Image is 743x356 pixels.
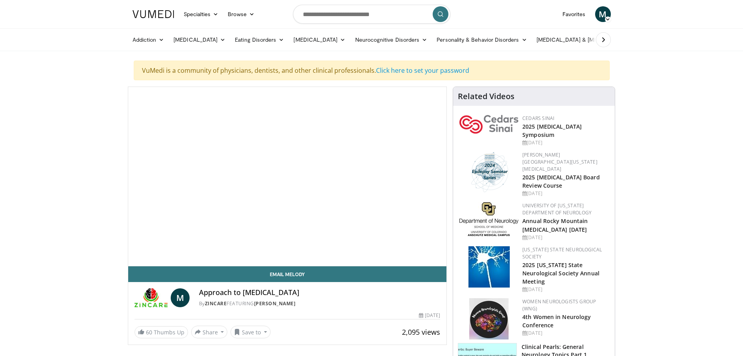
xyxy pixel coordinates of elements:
[522,234,608,241] div: [DATE]
[254,300,296,307] a: [PERSON_NAME]
[522,298,596,312] a: Women Neurologists Group (WNG)
[522,286,608,293] div: [DATE]
[432,32,531,48] a: Personality & Behavior Disorders
[199,288,440,297] h4: Approach to [MEDICAL_DATA]
[522,217,588,233] a: Annual Rocky Mountain [MEDICAL_DATA] [DATE]
[146,328,152,336] span: 60
[205,300,227,307] a: ZINCARE
[128,87,447,266] video-js: Video Player
[134,61,610,80] div: VuMedi is a community of physicians, dentists, and other clinical professionals.
[468,246,510,288] img: acd9fda7-b660-4062-a2ed-b14b2bb56add.webp.150x105_q85_autocrop_double_scale_upscale_version-0.2.jpg
[458,92,514,101] h4: Related Videos
[191,326,228,338] button: Share
[522,173,600,189] a: 2025 [MEDICAL_DATA] Board Review Course
[522,190,608,197] div: [DATE]
[522,151,597,172] a: [PERSON_NAME][GEOGRAPHIC_DATA][US_STATE][MEDICAL_DATA]
[522,330,608,337] div: [DATE]
[128,266,447,282] a: Email Melody
[532,32,644,48] a: [MEDICAL_DATA] & [MEDICAL_DATA]
[230,326,271,338] button: Save to
[419,312,440,319] div: [DATE]
[522,246,602,260] a: [US_STATE] State Neurological Society
[230,32,289,48] a: Eating Disorders
[402,327,440,337] span: 2,095 views
[459,115,518,134] img: 7e905080-f4a2-4088-8787-33ce2bef9ada.png.150x105_q85_autocrop_double_scale_upscale_version-0.2.png
[133,10,174,18] img: VuMedi Logo
[350,32,432,48] a: Neurocognitive Disorders
[223,6,259,22] a: Browse
[171,288,190,307] a: M
[289,32,350,48] a: [MEDICAL_DATA]
[595,6,611,22] a: M
[522,139,608,146] div: [DATE]
[169,32,230,48] a: [MEDICAL_DATA]
[179,6,223,22] a: Specialties
[468,151,511,193] img: 76bc84c6-69a7-4c34-b56c-bd0b7f71564d.png.150x105_q85_autocrop_double_scale_upscale_version-0.2.png
[522,261,599,285] a: 2025 [US_STATE] State Neurological Society Annual Meeting
[522,313,591,329] a: 4th Women in Neurology Conference
[293,5,450,24] input: Search topics, interventions
[459,202,518,236] img: e56d7f87-1f02-478c-a66d-da6d5fbe2e7d.jpg.150x105_q85_autocrop_double_scale_upscale_version-0.2.jpg
[128,32,169,48] a: Addiction
[199,300,440,307] div: By FEATURING
[558,6,590,22] a: Favorites
[376,66,469,75] a: Click here to set your password
[135,288,168,307] img: ZINCARE
[522,115,554,122] a: Cedars Sinai
[522,202,592,216] a: University of [US_STATE] Department of Neurology
[469,298,509,339] img: 14d901f6-3e3b-40ba-bcee-b65699228850.jpg.150x105_q85_autocrop_double_scale_upscale_version-0.2.jpg
[522,123,582,138] a: 2025 [MEDICAL_DATA] Symposium
[135,326,188,338] a: 60 Thumbs Up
